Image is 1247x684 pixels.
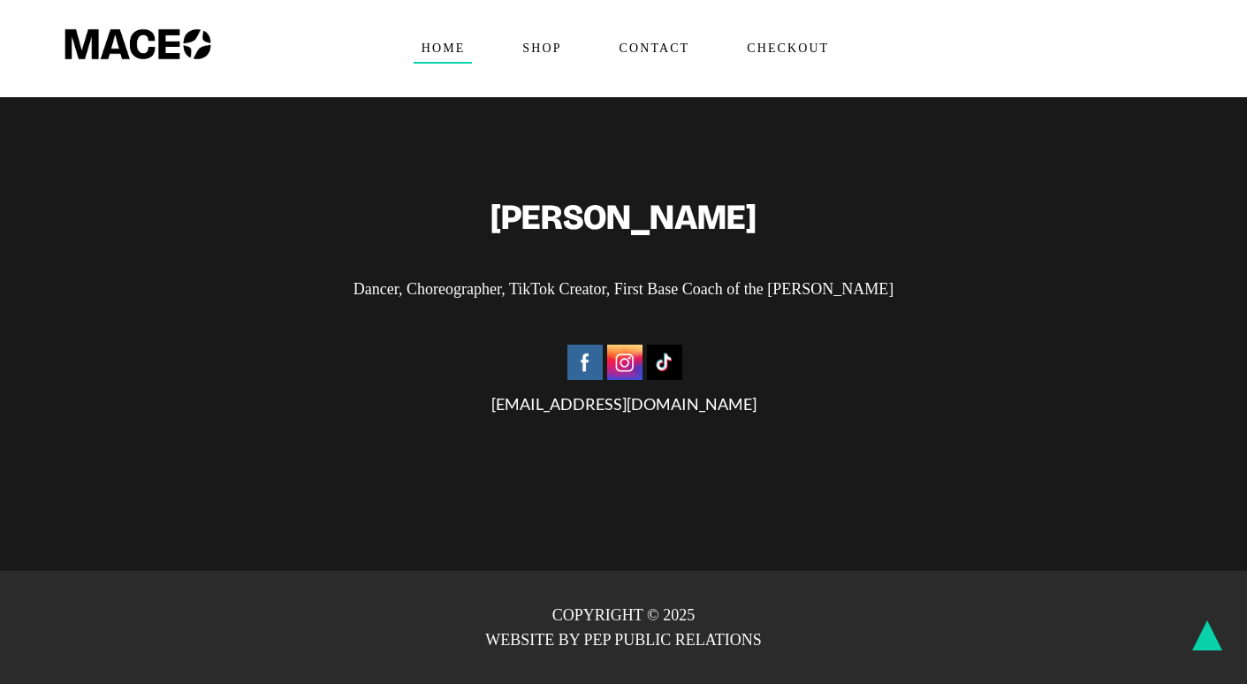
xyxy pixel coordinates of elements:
span: Shop [514,34,568,63]
p: Dancer, Choreographer, TikTok Creator, First Base Coach of the [PERSON_NAME] [71,277,1176,301]
span: Checkout [739,34,836,63]
p: COPYRIGHT © 2025 WEBSITE BY PEP PUBLIC RELATIONS [44,603,1203,652]
span: Contact [612,34,697,63]
h2: [PERSON_NAME] [71,198,1176,237]
div: [EMAIL_ADDRESS][DOMAIN_NAME] [71,341,1176,416]
img: Tiktok [647,345,682,380]
img: Facebook [567,345,603,380]
img: Instagram [607,345,643,380]
span: Home [414,34,473,63]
